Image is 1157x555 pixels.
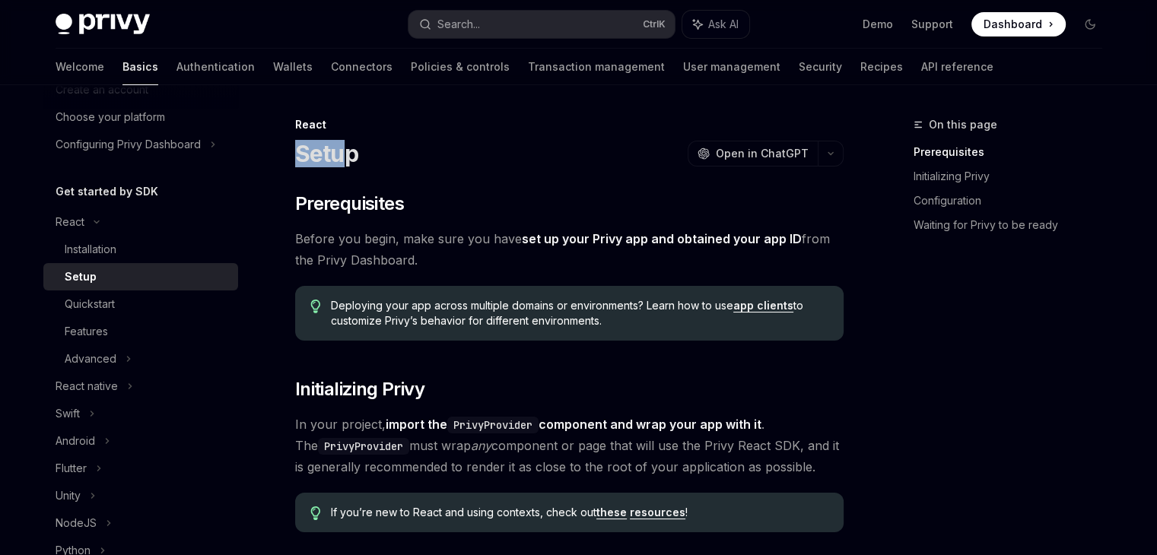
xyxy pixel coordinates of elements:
span: On this page [929,116,997,134]
div: React [295,117,844,132]
svg: Tip [310,506,321,520]
div: Installation [65,240,116,258]
h5: Get started by SDK [56,182,158,201]
button: Toggle dark mode [1078,12,1102,36]
div: Quickstart [65,295,115,313]
svg: Tip [310,300,321,313]
a: Prerequisites [914,140,1114,164]
div: React [56,213,84,231]
span: Ctrl K [643,18,666,30]
div: Advanced [65,350,116,368]
a: User management [683,49,780,85]
a: Wallets [273,49,313,85]
a: Choose your platform [43,103,238,131]
span: Before you begin, make sure you have from the Privy Dashboard. [295,228,844,271]
a: Security [799,49,842,85]
div: Choose your platform [56,108,165,126]
a: API reference [921,49,993,85]
img: dark logo [56,14,150,35]
button: Search...CtrlK [408,11,675,38]
a: Configuration [914,189,1114,213]
a: Quickstart [43,290,238,318]
a: app clients [733,299,793,312]
a: Waiting for Privy to be ready [914,213,1114,237]
a: set up your Privy app and obtained your app ID [522,231,802,247]
span: Deploying your app across multiple domains or environments? Learn how to use to customize Privy’s... [331,298,828,328]
code: PrivyProvider [318,438,409,455]
span: Prerequisites [295,192,404,216]
a: Dashboard [971,12,1066,36]
a: Policies & controls [411,49,510,85]
div: Configuring Privy Dashboard [56,135,201,154]
a: Recipes [860,49,903,85]
a: Authentication [176,49,255,85]
a: Demo [863,17,893,32]
a: Features [43,318,238,345]
a: resources [630,506,685,519]
div: Android [56,432,95,450]
a: Setup [43,263,238,290]
a: Support [911,17,953,32]
span: Open in ChatGPT [716,146,809,161]
a: Installation [43,236,238,263]
a: Connectors [331,49,393,85]
a: Initializing Privy [914,164,1114,189]
h1: Setup [295,140,358,167]
code: PrivyProvider [447,417,539,433]
a: Transaction management [528,49,665,85]
div: NodeJS [56,514,97,532]
em: any [471,438,491,453]
span: Dashboard [984,17,1042,32]
div: React native [56,377,118,395]
div: Swift [56,404,80,423]
a: Basics [122,49,158,85]
span: If you’re new to React and using contexts, check out ! [331,505,828,520]
a: Welcome [56,49,104,85]
div: Setup [65,268,97,286]
button: Open in ChatGPT [688,141,818,166]
a: these [596,506,627,519]
button: Ask AI [682,11,749,38]
span: Ask AI [708,17,739,32]
span: Initializing Privy [295,377,424,401]
div: Search... [437,15,480,33]
div: Features [65,322,108,341]
div: Flutter [56,459,87,477]
div: Unity [56,487,81,505]
strong: import the component and wrap your app with it [386,417,761,432]
span: In your project, . The must wrap component or page that will use the Privy React SDK, and it is g... [295,414,844,477]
